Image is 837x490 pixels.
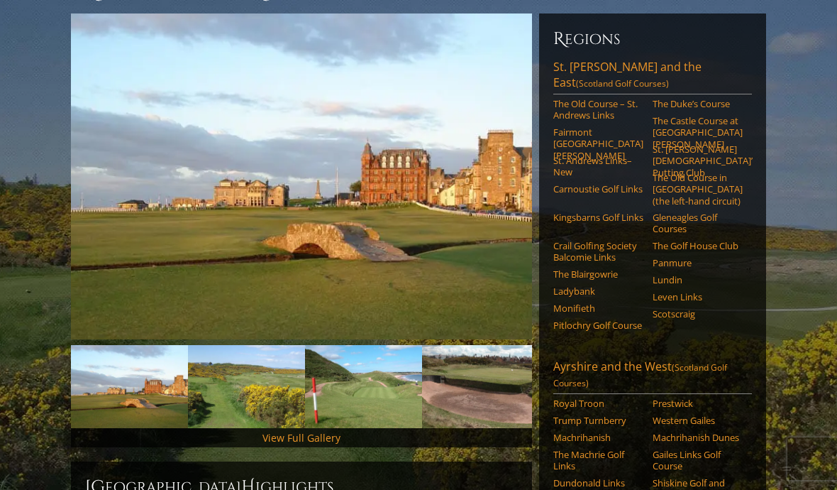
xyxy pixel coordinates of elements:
[553,155,643,178] a: St. Andrews Links–New
[553,320,643,331] a: Pitlochry Golf Course
[553,477,643,489] a: Dundonald Links
[553,98,643,121] a: The Old Course – St. Andrews Links
[553,212,643,223] a: Kingsbarns Golf Links
[553,285,643,297] a: Ladybank
[553,359,752,394] a: Ayrshire and the West(Scotland Golf Courses)
[653,172,743,207] a: The Old Course in [GEOGRAPHIC_DATA] (the left-hand circuit)
[553,268,643,280] a: The Blairgowrie
[553,449,643,472] a: The Machrie Golf Links
[553,183,643,195] a: Carnoustie Golf Links
[653,98,743,109] a: The Duke’s Course
[262,431,340,445] a: View Full Gallery
[553,240,643,263] a: Crail Golfing Society Balcomie Links
[553,126,643,161] a: Fairmont [GEOGRAPHIC_DATA][PERSON_NAME]
[653,257,743,268] a: Panmure
[653,212,743,235] a: Gleneagles Golf Courses
[653,115,743,150] a: The Castle Course at [GEOGRAPHIC_DATA][PERSON_NAME]
[653,274,743,285] a: Lundin
[653,143,743,178] a: St. [PERSON_NAME] [DEMOGRAPHIC_DATA]’ Putting Club
[553,28,752,50] h6: Regions
[653,449,743,472] a: Gailes Links Golf Course
[653,432,743,443] a: Machrihanish Dunes
[553,432,643,443] a: Machrihanish
[653,308,743,320] a: Scotscraig
[653,415,743,426] a: Western Gailes
[553,59,752,94] a: St. [PERSON_NAME] and the East(Scotland Golf Courses)
[653,291,743,303] a: Leven Links
[576,77,669,89] span: (Scotland Golf Courses)
[553,398,643,409] a: Royal Troon
[653,240,743,251] a: The Golf House Club
[553,415,643,426] a: Trump Turnberry
[553,303,643,314] a: Monifieth
[653,398,743,409] a: Prestwick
